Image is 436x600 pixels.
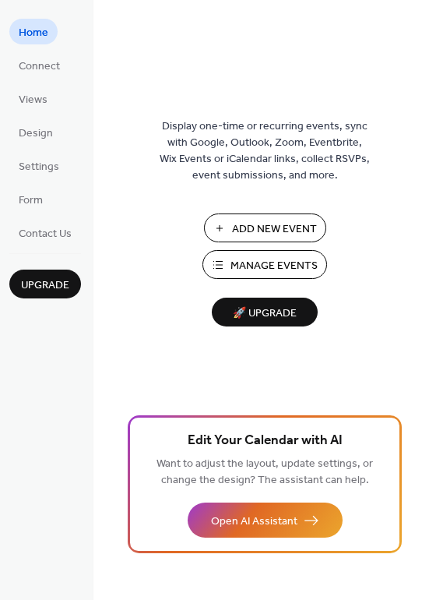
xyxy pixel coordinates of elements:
[9,220,81,245] a: Contact Us
[19,92,47,108] span: Views
[9,186,52,212] a: Form
[19,25,48,41] span: Home
[9,86,57,111] a: Views
[9,270,81,298] button: Upgrade
[19,226,72,242] span: Contact Us
[19,159,59,175] span: Settings
[221,303,308,324] span: 🚀 Upgrade
[19,125,53,142] span: Design
[9,52,69,78] a: Connect
[188,430,343,452] span: Edit Your Calendar with AI
[232,221,317,238] span: Add New Event
[19,58,60,75] span: Connect
[21,277,69,294] span: Upgrade
[211,514,297,530] span: Open AI Assistant
[160,118,370,184] span: Display one-time or recurring events, sync with Google, Outlook, Zoom, Eventbrite, Wix Events or ...
[230,258,318,274] span: Manage Events
[19,192,43,209] span: Form
[204,214,326,242] button: Add New Event
[9,153,69,178] a: Settings
[202,250,327,279] button: Manage Events
[9,119,62,145] a: Design
[9,19,58,44] a: Home
[188,503,343,538] button: Open AI Assistant
[156,454,373,491] span: Want to adjust the layout, update settings, or change the design? The assistant can help.
[212,298,318,326] button: 🚀 Upgrade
